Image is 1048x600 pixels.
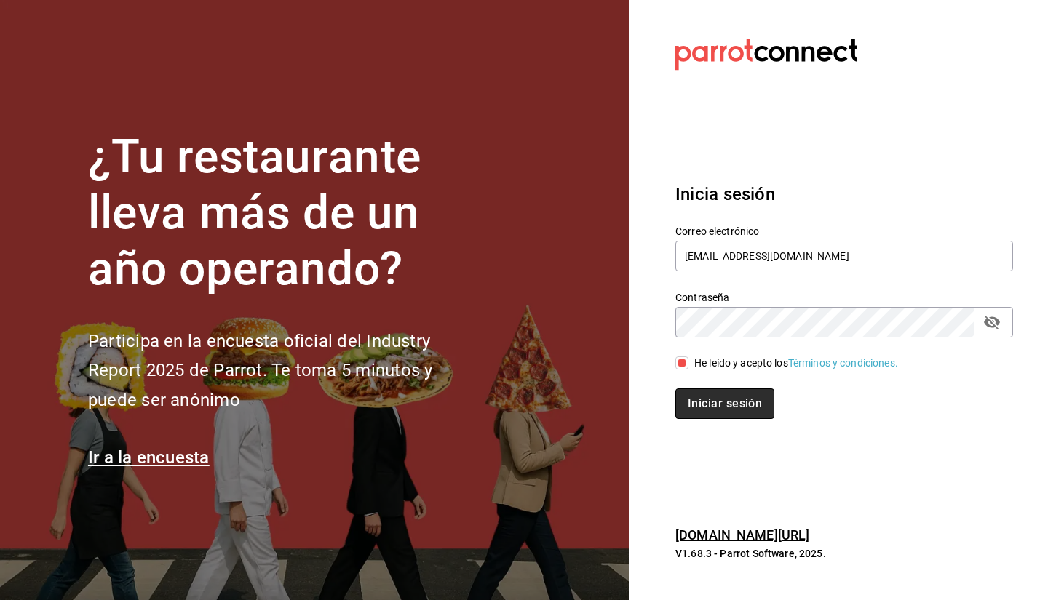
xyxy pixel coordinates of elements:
h2: Participa en la encuesta oficial del Industry Report 2025 de Parrot. Te toma 5 minutos y puede se... [88,327,481,415]
p: V1.68.3 - Parrot Software, 2025. [675,546,1013,561]
button: passwordField [980,310,1004,335]
button: Iniciar sesión [675,388,774,419]
a: Términos y condiciones. [788,357,898,369]
label: Contraseña [675,292,1013,303]
input: Ingresa tu correo electrónico [675,241,1013,271]
label: Correo electrónico [675,226,1013,236]
a: Ir a la encuesta [88,447,210,468]
h3: Inicia sesión [675,181,1013,207]
div: He leído y acepto los [694,356,898,371]
h1: ¿Tu restaurante lleva más de un año operando? [88,129,481,297]
a: [DOMAIN_NAME][URL] [675,527,809,543]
